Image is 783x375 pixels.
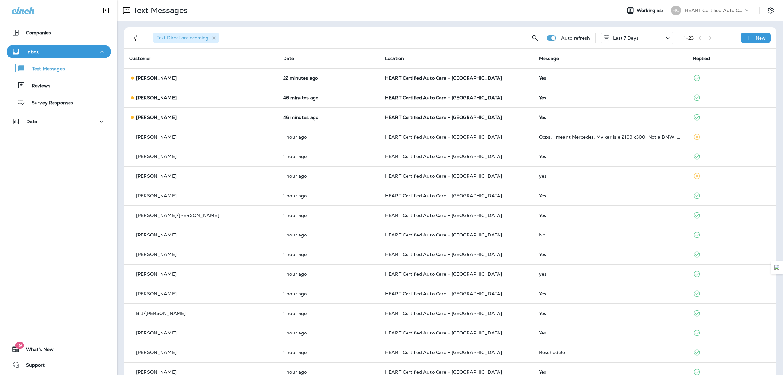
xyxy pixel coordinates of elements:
[539,56,559,61] span: Message
[539,350,683,355] div: Reschedule
[539,75,683,81] div: Yes
[385,369,502,375] span: HEART Certified Auto Care - [GEOGRAPHIC_DATA]
[25,100,73,106] p: Survey Responses
[136,232,177,237] p: [PERSON_NAME]
[26,119,38,124] p: Data
[283,173,375,179] p: Aug 13, 2025 09:15 AM
[539,291,683,296] div: Yes
[7,61,111,75] button: Text Messages
[136,95,177,100] p: [PERSON_NAME]
[385,291,502,297] span: HEART Certified Auto Care - [GEOGRAPHIC_DATA]
[153,33,219,43] div: Text Direction:Incoming
[283,213,375,218] p: Aug 13, 2025 09:09 AM
[385,154,502,159] span: HEART Certified Auto Care - [GEOGRAPHIC_DATA]
[283,95,375,100] p: Aug 13, 2025 09:56 AM
[283,330,375,335] p: Aug 13, 2025 09:05 AM
[539,369,683,375] div: Yes
[136,291,177,296] p: [PERSON_NAME]
[385,114,502,120] span: HEART Certified Auto Care - [GEOGRAPHIC_DATA]
[385,212,502,218] span: HEART Certified Auto Care - [GEOGRAPHIC_DATA]
[283,193,375,198] p: Aug 13, 2025 09:11 AM
[283,271,375,277] p: Aug 13, 2025 09:05 AM
[613,35,639,41] p: Last 7 Days
[136,134,177,139] p: [PERSON_NAME]
[283,232,375,237] p: Aug 13, 2025 09:08 AM
[539,232,683,237] div: No
[283,134,375,139] p: Aug 13, 2025 09:39 AM
[15,342,24,349] span: 19
[283,75,375,81] p: Aug 13, 2025 10:21 AM
[26,30,51,35] p: Companies
[7,78,111,92] button: Reviews
[283,115,375,120] p: Aug 13, 2025 09:56 AM
[136,173,177,179] p: [PERSON_NAME]
[385,134,502,140] span: HEART Certified Auto Care - [GEOGRAPHIC_DATA]
[539,95,683,100] div: Yes
[385,350,502,355] span: HEART Certified Auto Care - [GEOGRAPHIC_DATA]
[136,115,177,120] p: [PERSON_NAME]
[136,350,177,355] p: [PERSON_NAME]
[385,95,502,101] span: HEART Certified Auto Care - [GEOGRAPHIC_DATA]
[136,330,177,335] p: [PERSON_NAME]
[283,350,375,355] p: Aug 13, 2025 09:04 AM
[157,35,208,41] span: Text Direction : Incoming
[539,330,683,335] div: Yes
[136,154,177,159] p: [PERSON_NAME]
[283,311,375,316] p: Aug 13, 2025 09:05 AM
[539,252,683,257] div: Yes
[7,358,111,371] button: Support
[130,6,188,15] p: Text Messages
[539,154,683,159] div: Yes
[129,31,142,44] button: Filters
[136,311,186,316] p: Bill/[PERSON_NAME]
[20,362,45,370] span: Support
[539,173,683,179] div: yes
[539,115,683,120] div: Yes
[385,232,502,238] span: HEART Certified Auto Care - [GEOGRAPHIC_DATA]
[7,343,111,356] button: 19What's New
[7,95,111,109] button: Survey Responses
[283,56,294,61] span: Date
[385,252,502,257] span: HEART Certified Auto Care - [GEOGRAPHIC_DATA]
[20,347,54,354] span: What's New
[637,8,665,13] span: Working as:
[385,330,502,336] span: HEART Certified Auto Care - [GEOGRAPHIC_DATA]
[539,134,683,139] div: Oops. I meant Mercedes. My car is a 2103 c300. Not a BMW. Same prices same non certified?
[774,265,780,270] img: Detect Auto
[97,4,115,17] button: Collapse Sidebar
[671,6,681,15] div: HC
[136,193,177,198] p: [PERSON_NAME]
[385,310,502,316] span: HEART Certified Auto Care - [GEOGRAPHIC_DATA]
[561,35,590,41] p: Auto refresh
[136,252,177,257] p: [PERSON_NAME]
[136,369,177,375] p: [PERSON_NAME]
[385,271,502,277] span: HEART Certified Auto Care - [GEOGRAPHIC_DATA]
[385,173,502,179] span: HEART Certified Auto Care - [GEOGRAPHIC_DATA]
[283,291,375,296] p: Aug 13, 2025 09:05 AM
[385,75,502,81] span: HEART Certified Auto Care - [GEOGRAPHIC_DATA]
[539,213,683,218] div: Yes
[136,213,219,218] p: [PERSON_NAME]/[PERSON_NAME]
[7,45,111,58] button: Inbox
[684,35,694,41] div: 1 - 23
[25,83,50,89] p: Reviews
[7,115,111,128] button: Data
[539,193,683,198] div: Yes
[129,56,151,61] span: Customer
[25,66,65,72] p: Text Messages
[283,369,375,375] p: Aug 13, 2025 09:04 AM
[136,75,177,81] p: [PERSON_NAME]
[136,271,177,277] p: [PERSON_NAME]
[385,56,404,61] span: Location
[693,56,710,61] span: Replied
[385,193,502,199] span: HEART Certified Auto Care - [GEOGRAPHIC_DATA]
[765,5,776,16] button: Settings
[26,49,39,54] p: Inbox
[756,35,766,41] p: New
[283,252,375,257] p: Aug 13, 2025 09:08 AM
[539,271,683,277] div: yes
[539,311,683,316] div: Yes
[7,26,111,39] button: Companies
[283,154,375,159] p: Aug 13, 2025 09:18 AM
[529,31,542,44] button: Search Messages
